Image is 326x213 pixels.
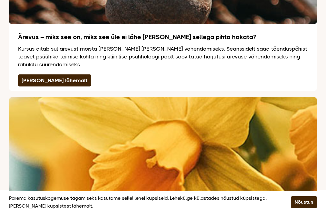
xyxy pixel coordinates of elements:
a: [PERSON_NAME] lähemalt [18,74,91,86]
button: Nõustun [291,196,317,208]
a: [PERSON_NAME] küpsistest lähemalt. [9,202,93,210]
p: Kursus aitab sul ärevust mõista [PERSON_NAME] [PERSON_NAME] vähendamiseks. Seanssidelt saad tõend... [18,45,308,68]
h3: Ärevus – miks see on, miks see üle ei lähe [PERSON_NAME] sellega pihta hakata? [18,34,308,40]
p: Parema kasutuskogemuse tagamiseks kasutame sellel lehel küpsiseid. Lehekülge külastades nõustud k... [9,194,276,210]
